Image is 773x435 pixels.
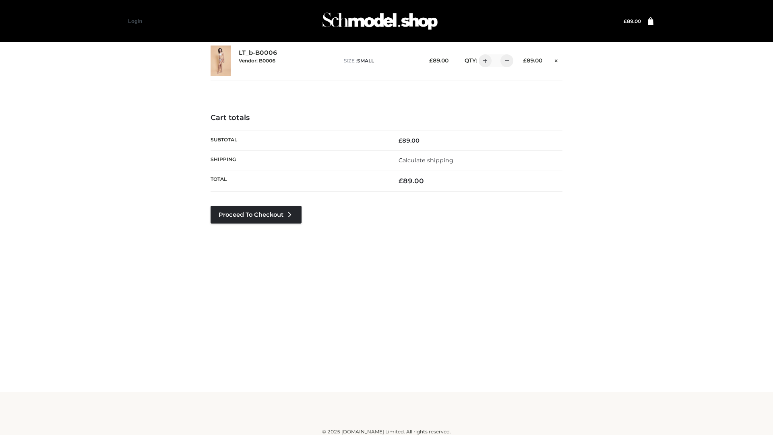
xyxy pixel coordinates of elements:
div: QTY: [457,54,511,67]
a: £89.00 [624,18,641,24]
bdi: 89.00 [523,57,542,64]
small: Vendor: B0006 [239,58,275,64]
span: £ [523,57,527,64]
th: Shipping [211,150,386,170]
a: Proceed to Checkout [211,206,302,224]
bdi: 89.00 [429,57,449,64]
span: £ [624,18,627,24]
th: Subtotal [211,130,386,150]
img: Schmodel Admin 964 [320,5,440,37]
bdi: 89.00 [624,18,641,24]
span: £ [429,57,433,64]
bdi: 89.00 [399,177,424,185]
div: LT_b-B0006 [239,49,336,72]
bdi: 89.00 [399,137,420,144]
a: Calculate shipping [399,157,453,164]
p: size : [344,57,417,64]
a: Remove this item [550,54,562,65]
span: SMALL [357,58,374,64]
span: £ [399,177,403,185]
h4: Cart totals [211,114,562,122]
a: Login [128,18,142,24]
th: Total [211,170,386,192]
span: £ [399,137,402,144]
